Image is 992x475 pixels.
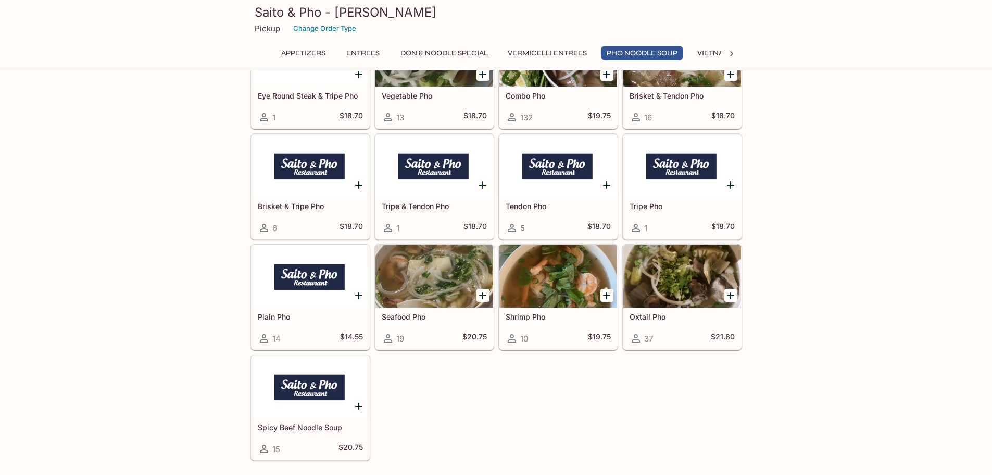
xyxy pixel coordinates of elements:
[353,68,366,81] button: Add Eye Round Steak & Tripe Pho
[499,24,617,87] div: Combo Pho
[476,178,489,191] button: Add Tripe & Tendon Pho
[338,443,363,455] h5: $20.75
[630,202,735,211] h5: Tripe Pho
[623,23,742,129] a: Brisket & Tendon Pho16$18.70
[252,356,369,418] div: Spicy Beef Noodle Soup
[272,444,280,454] span: 15
[601,46,683,60] button: Pho Noodle Soup
[711,332,735,345] h5: $21.80
[600,178,613,191] button: Add Tendon Pho
[644,223,647,233] span: 1
[724,178,737,191] button: Add Tripe Pho
[463,222,487,234] h5: $18.70
[288,20,361,36] button: Change Order Type
[375,134,494,239] a: Tripe & Tendon Pho1$18.70
[251,245,370,350] a: Plain Pho14$14.55
[499,134,618,239] a: Tendon Pho5$18.70
[476,68,489,81] button: Add Vegetable Pho
[375,245,494,350] a: Seafood Pho19$20.75
[252,245,369,308] div: Plain Pho
[251,23,370,129] a: Eye Round Steak & Tripe Pho1$18.70
[588,111,611,124] h5: $19.75
[272,113,275,123] span: 1
[353,178,366,191] button: Add Brisket & Tripe Pho
[255,4,738,20] h3: Saito & Pho - [PERSON_NAME]
[623,245,741,308] div: Oxtail Pho
[520,113,533,123] span: 132
[476,289,489,302] button: Add Seafood Pho
[251,134,370,239] a: Brisket & Tripe Pho6$18.70
[395,46,494,60] button: Don & Noodle Special
[520,223,525,233] span: 5
[340,332,363,345] h5: $14.55
[272,334,281,344] span: 14
[502,46,593,60] button: Vermicelli Entrees
[499,245,617,308] div: Shrimp Pho
[630,312,735,321] h5: Oxtail Pho
[506,312,611,321] h5: Shrimp Pho
[251,355,370,460] a: Spicy Beef Noodle Soup15$20.75
[258,202,363,211] h5: Brisket & Tripe Pho
[258,312,363,321] h5: Plain Pho
[520,334,528,344] span: 10
[588,332,611,345] h5: $19.75
[340,46,386,60] button: Entrees
[711,111,735,124] h5: $18.70
[255,23,280,33] p: Pickup
[623,134,742,239] a: Tripe Pho1$18.70
[499,23,618,129] a: Combo Pho132$19.75
[499,135,617,197] div: Tendon Pho
[375,245,493,308] div: Seafood Pho
[396,223,399,233] span: 1
[506,91,611,100] h5: Combo Pho
[644,113,652,123] span: 16
[463,111,487,124] h5: $18.70
[382,312,487,321] h5: Seafood Pho
[275,46,331,60] button: Appetizers
[375,24,493,87] div: Vegetable Pho
[396,334,404,344] span: 19
[340,222,363,234] h5: $18.70
[340,111,363,124] h5: $18.70
[587,222,611,234] h5: $18.70
[382,202,487,211] h5: Tripe & Tendon Pho
[623,135,741,197] div: Tripe Pho
[375,23,494,129] a: Vegetable Pho13$18.70
[623,24,741,87] div: Brisket & Tendon Pho
[644,334,653,344] span: 37
[258,91,363,100] h5: Eye Round Steak & Tripe Pho
[600,68,613,81] button: Add Combo Pho
[252,135,369,197] div: Brisket & Tripe Pho
[382,91,487,100] h5: Vegetable Pho
[462,332,487,345] h5: $20.75
[353,399,366,412] button: Add Spicy Beef Noodle Soup
[506,202,611,211] h5: Tendon Pho
[258,423,363,432] h5: Spicy Beef Noodle Soup
[252,24,369,87] div: Eye Round Steak & Tripe Pho
[499,245,618,350] a: Shrimp Pho10$19.75
[724,68,737,81] button: Add Brisket & Tendon Pho
[272,223,277,233] span: 6
[623,245,742,350] a: Oxtail Pho37$21.80
[396,113,404,123] span: 13
[630,91,735,100] h5: Brisket & Tendon Pho
[353,289,366,302] button: Add Plain Pho
[692,46,801,60] button: Vietnamese Sandwiches
[600,289,613,302] button: Add Shrimp Pho
[375,135,493,197] div: Tripe & Tendon Pho
[724,289,737,302] button: Add Oxtail Pho
[711,222,735,234] h5: $18.70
